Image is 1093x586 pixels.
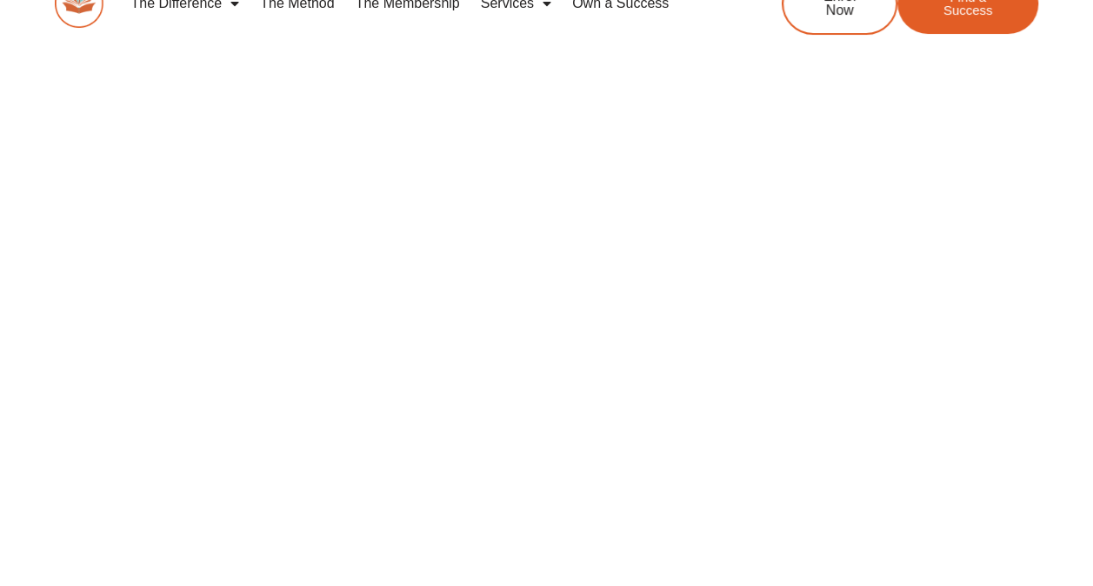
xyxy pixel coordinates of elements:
[1006,503,1093,586] iframe: Chat Widget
